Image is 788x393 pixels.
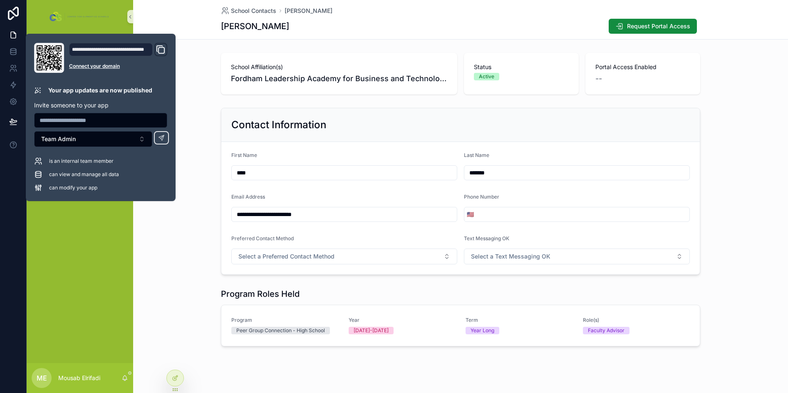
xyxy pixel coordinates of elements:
[48,86,152,95] p: Your app updates are now published
[231,235,294,241] span: Preferred Contact Method
[479,73,494,80] div: Active
[467,210,474,219] span: 🇺🇸
[231,63,447,71] span: School Affiliation(s)
[464,152,489,158] span: Last Name
[34,131,152,147] button: Select Button
[41,135,76,143] span: Team Admin
[231,73,447,85] span: Fordham Leadership Academy for Business and Technology
[595,73,602,85] span: --
[595,63,690,71] span: Portal Access Enabled
[231,317,339,323] span: Program
[221,305,700,346] a: ProgramPeer Group Connection - High SchoolYear[DATE]-[DATE]TermYear LongRole(s)Faculty Advisor
[48,10,112,23] img: App logo
[49,184,97,191] span: can modify your app
[231,7,276,15] span: School Contacts
[627,22,690,30] span: Request Portal Access
[69,63,167,70] a: Connect your domain
[231,152,257,158] span: First Name
[285,7,332,15] a: [PERSON_NAME]
[58,374,100,382] p: Mousab Elrifadi
[236,327,325,334] div: Peer Group Connection - High School
[583,317,690,323] span: Role(s)
[464,249,690,264] button: Select Button
[354,327,389,334] div: [DATE]-[DATE]
[49,158,114,164] span: is an internal team member
[69,43,167,73] div: Domain and Custom Link
[464,194,499,200] span: Phone Number
[221,7,276,15] a: School Contacts
[471,327,494,334] div: Year Long
[221,288,300,300] h1: Program Roles Held
[37,373,47,383] span: ME
[49,171,119,178] span: can view and manage all data
[609,19,697,34] button: Request Portal Access
[34,101,167,109] p: Invite someone to your app
[238,252,335,261] span: Select a Preferred Contact Method
[231,194,265,200] span: Email Address
[231,118,326,132] h2: Contact Information
[221,20,289,32] h1: [PERSON_NAME]
[231,249,457,264] button: Select Button
[466,317,573,323] span: Term
[349,317,456,323] span: Year
[464,235,509,241] span: Text Messaging OK
[588,327,624,334] div: Faculty Advisor
[464,207,476,222] button: Select Button
[27,33,133,198] div: scrollable content
[474,63,569,71] span: Status
[471,252,550,261] span: Select a Text Messaging OK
